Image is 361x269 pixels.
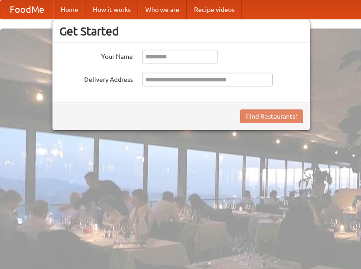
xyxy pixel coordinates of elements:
[59,24,303,38] h3: Get Started
[240,109,303,123] button: Find Restaurants!
[0,0,53,19] a: FoodMe
[86,0,138,19] a: How it works
[187,0,242,19] a: Recipe videos
[53,0,86,19] a: Home
[59,73,133,84] label: Delivery Address
[138,0,187,19] a: Who we are
[59,50,133,61] label: Your Name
